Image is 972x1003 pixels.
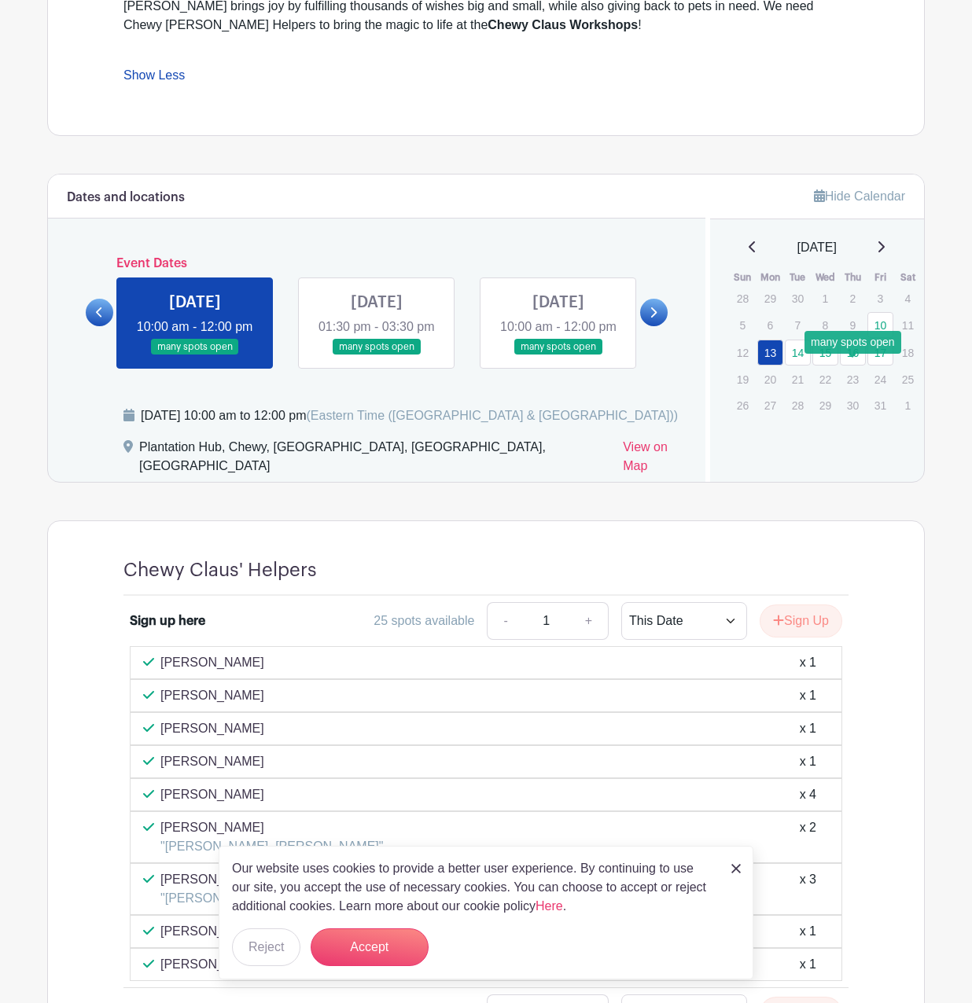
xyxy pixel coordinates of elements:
[812,393,838,417] p: 29
[113,256,640,271] h6: Event Dates
[812,313,838,337] p: 8
[867,270,894,285] th: Fri
[374,612,474,630] div: 25 spots available
[894,270,922,285] th: Sat
[729,270,757,285] th: Sun
[757,270,784,285] th: Mon
[232,859,715,916] p: Our website uses cookies to provide a better user experience. By continuing to use our site, you ...
[488,18,638,31] strong: Chewy Claus Workshops
[785,286,811,310] p: 30
[800,870,816,908] div: x 3
[800,719,816,738] div: x 1
[160,837,383,856] p: "[PERSON_NAME], [PERSON_NAME]"
[569,602,609,640] a: +
[800,818,816,856] div: x 2
[800,785,816,804] div: x 4
[895,286,921,310] p: 4
[840,393,866,417] p: 30
[160,653,264,672] p: [PERSON_NAME]
[814,189,905,203] a: Hide Calendar
[160,889,494,908] p: "[PERSON_NAME], [PERSON_NAME], [PERSON_NAME]"
[160,785,264,804] p: [PERSON_NAME]
[730,367,756,391] p: 19
[895,367,921,391] p: 25
[311,928,429,966] button: Accept
[731,864,741,873] img: close_button-5f87c8562297e5c2d7936805f587ecaba9071eb48480494691a3f1689db116b3.svg
[141,406,678,425] div: [DATE] 10:00 am to 12:00 pm
[895,313,921,337] p: 11
[895,340,921,365] p: 18
[785,340,811,366] a: 14
[139,438,610,482] div: Plantation Hub, Chewy, [GEOGRAPHIC_DATA], [GEOGRAPHIC_DATA], [GEOGRAPHIC_DATA]
[785,313,811,337] p: 7
[160,719,264,738] p: [PERSON_NAME]
[730,286,756,310] p: 28
[785,393,811,417] p: 28
[839,270,867,285] th: Thu
[730,340,756,365] p: 12
[160,686,264,705] p: [PERSON_NAME]
[760,604,842,637] button: Sign Up
[160,922,264,941] p: [PERSON_NAME]
[800,686,816,705] div: x 1
[800,955,816,974] div: x 1
[536,899,563,913] a: Here
[123,68,185,88] a: Show Less
[812,367,838,391] p: 22
[867,312,893,338] a: 10
[800,922,816,941] div: x 1
[785,367,811,391] p: 21
[730,393,756,417] p: 26
[487,602,523,640] a: -
[867,286,893,310] p: 3
[812,286,838,310] p: 1
[812,270,839,285] th: Wed
[306,409,678,422] span: (Eastern Time ([GEOGRAPHIC_DATA] & [GEOGRAPHIC_DATA]))
[840,286,866,310] p: 2
[895,393,921,417] p: 1
[160,818,383,837] p: [PERSON_NAME]
[623,438,686,482] a: View on Map
[757,393,783,417] p: 27
[867,393,893,417] p: 31
[757,286,783,310] p: 29
[757,340,783,366] a: 13
[160,870,494,889] p: [PERSON_NAME]
[730,313,756,337] p: 5
[800,653,816,672] div: x 1
[160,752,264,771] p: [PERSON_NAME]
[784,270,812,285] th: Tue
[840,313,866,337] p: 9
[757,367,783,391] p: 20
[757,313,783,337] p: 6
[232,928,300,966] button: Reject
[67,190,185,205] h6: Dates and locations
[797,238,837,257] span: [DATE]
[867,367,893,391] p: 24
[123,559,317,582] h4: Chewy Claus' Helpers
[804,331,901,354] div: many spots open
[160,955,264,974] p: [PERSON_NAME]
[130,612,205,630] div: Sign up here
[840,367,866,391] p: 23
[800,752,816,771] div: x 1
